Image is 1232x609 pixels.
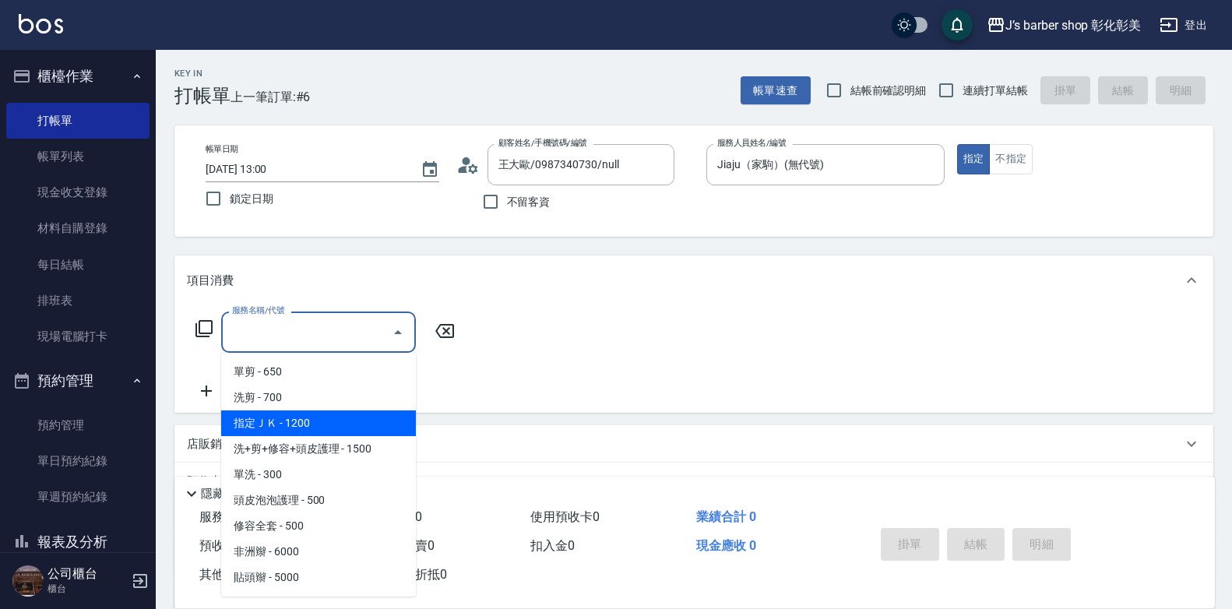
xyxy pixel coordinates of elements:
[6,479,150,515] a: 單週預約紀錄
[411,151,449,188] button: Choose date, selected date is 2025-08-23
[199,538,269,553] span: 預收卡販賣 0
[221,565,416,590] span: 貼頭辮 - 5000
[6,247,150,283] a: 每日結帳
[963,83,1028,99] span: 連續打單結帳
[530,538,575,553] span: 扣入金 0
[201,486,271,502] p: 隱藏業績明細
[187,473,245,490] p: 預收卡販賣
[6,210,150,246] a: 材料自購登錄
[989,144,1033,174] button: 不指定
[174,463,1213,500] div: 預收卡販賣
[221,539,416,565] span: 非洲辮 - 6000
[187,436,234,452] p: 店販銷售
[221,436,416,462] span: 洗+剪+修容+頭皮護理 - 1500
[221,462,416,488] span: 單洗 - 300
[696,538,756,553] span: 現金應收 0
[230,191,273,207] span: 鎖定日期
[1005,16,1141,35] div: J’s barber shop 彰化彰美
[1153,11,1213,40] button: 登出
[6,283,150,319] a: 排班表
[6,361,150,401] button: 預約管理
[221,410,416,436] span: 指定ＪＫ - 1200
[19,14,63,33] img: Logo
[6,407,150,443] a: 預約管理
[741,76,811,105] button: 帳單速查
[48,582,127,596] p: 櫃台
[507,194,551,210] span: 不留客資
[221,359,416,385] span: 單剪 - 650
[717,137,786,149] label: 服務人員姓名/編號
[232,304,284,316] label: 服務名稱/代號
[498,137,587,149] label: 顧客姓名/手機號碼/編號
[206,157,405,182] input: YYYY/MM/DD hh:mm
[6,56,150,97] button: 櫃檯作業
[957,144,991,174] button: 指定
[187,273,234,289] p: 項目消費
[980,9,1147,41] button: J’s barber shop 彰化彰美
[385,320,410,345] button: Close
[174,85,231,107] h3: 打帳單
[6,522,150,562] button: 報表及分析
[221,385,416,410] span: 洗剪 - 700
[850,83,927,99] span: 結帳前確認明細
[6,319,150,354] a: 現場電腦打卡
[942,9,973,40] button: save
[206,143,238,155] label: 帳單日期
[174,425,1213,463] div: 店販銷售
[6,174,150,210] a: 現金收支登錄
[221,513,416,539] span: 修容全套 - 500
[12,565,44,597] img: Person
[174,255,1213,305] div: 項目消費
[199,509,256,524] span: 服務消費 0
[231,87,311,107] span: 上一筆訂單:#6
[48,566,127,582] h5: 公司櫃台
[221,488,416,513] span: 頭皮泡泡護理 - 500
[199,567,281,582] span: 其他付款方式 0
[174,69,231,79] h2: Key In
[530,509,600,524] span: 使用預收卡 0
[696,509,756,524] span: 業績合計 0
[6,139,150,174] a: 帳單列表
[6,103,150,139] a: 打帳單
[6,443,150,479] a: 單日預約紀錄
